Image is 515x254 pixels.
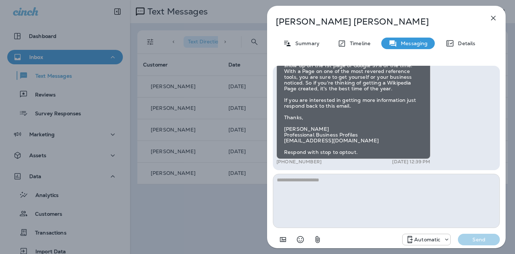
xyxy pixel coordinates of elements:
[454,40,475,46] p: Details
[414,237,440,242] p: Automatic
[276,17,473,27] p: [PERSON_NAME] [PERSON_NAME]
[346,40,370,46] p: Timeline
[392,159,430,165] p: [DATE] 12:39 PM
[292,40,319,46] p: Summary
[397,40,428,46] p: Messaging
[276,47,430,159] div: Wikipedia is considered to be the World’s most significant tool for reference material. The Wiki ...
[293,232,308,247] button: Select an emoji
[276,159,322,165] p: [PHONE_NUMBER]
[276,232,290,247] button: Add in a premade template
